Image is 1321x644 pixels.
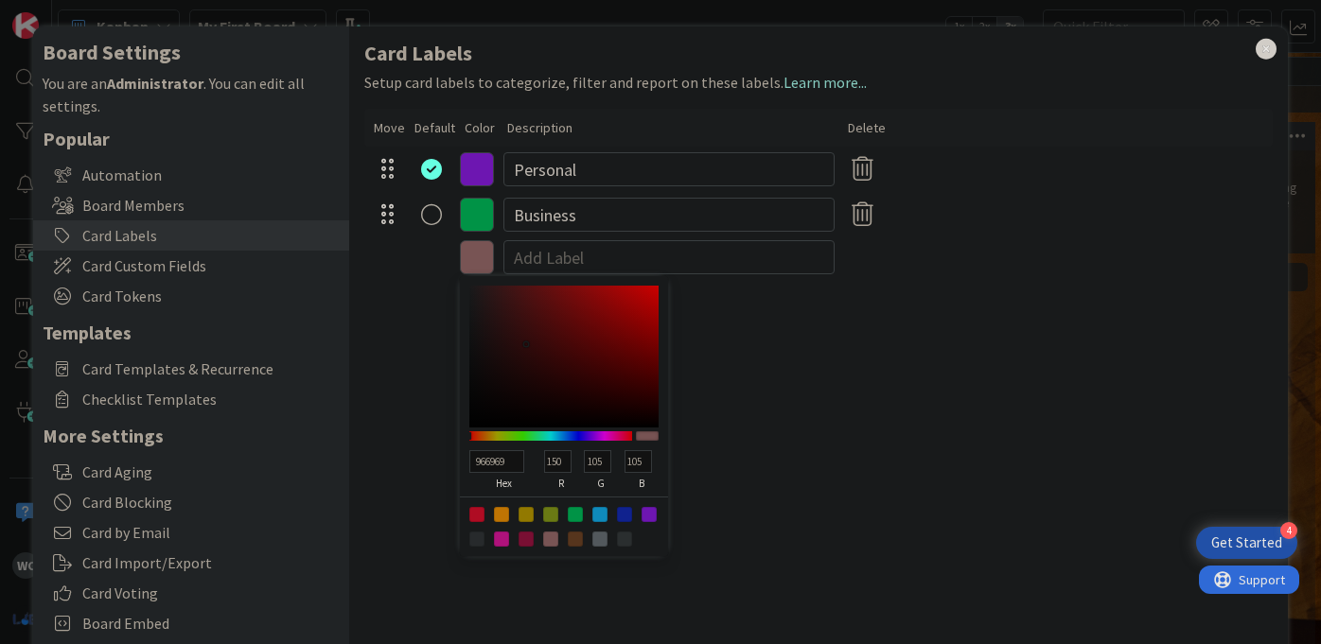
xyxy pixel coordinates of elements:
[43,127,340,150] h5: Popular
[364,71,1273,94] div: Setup card labels to categorize, filter and report on these labels.
[33,548,349,578] div: Card Import/Export
[43,41,340,64] h4: Board Settings
[465,118,498,138] div: Color
[1280,522,1297,539] div: 4
[494,507,509,522] div: #FB9F14
[414,118,455,138] div: Default
[33,160,349,190] div: Automation
[43,424,340,447] h5: More Settings
[568,507,583,522] div: #00b858
[503,198,835,232] input: Edit Label
[848,118,886,138] div: Delete
[584,473,618,496] label: g
[33,190,349,220] div: Board Members
[1211,533,1282,552] div: Get Started
[1196,527,1297,559] div: Open Get Started checklist, remaining modules: 4
[544,473,578,496] label: r
[82,388,340,410] span: Checklist Templates
[82,285,340,307] span: Card Tokens
[43,72,340,117] div: You are an . You can edit all settings.
[625,473,659,496] label: b
[107,74,203,93] b: Administrator
[503,152,835,186] input: Edit Label
[469,507,484,522] div: #f02b46
[82,582,340,604] span: Card Voting
[642,507,657,522] div: #881bdd
[374,118,405,138] div: Move
[33,487,349,517] div: Card Blocking
[494,531,509,547] div: #db169a
[43,321,340,344] h5: Templates
[519,507,534,522] div: #ffd60f
[507,118,838,138] div: Description
[592,507,608,522] div: #13adea
[469,473,538,496] label: hex
[33,457,349,487] div: Card Aging
[503,240,835,274] input: Add Label
[33,220,349,251] div: Card Labels
[543,531,558,547] div: #966969
[592,531,608,547] div: #999999
[784,73,867,92] a: Learn more...
[519,531,534,547] div: #ef81a6
[617,531,632,547] div: #383838
[364,42,1273,65] h1: Card Labels
[568,531,583,547] div: #E4C5AF
[617,507,632,522] div: #142bb2
[40,3,86,26] span: Support
[82,357,340,380] span: Card Templates & Recurrence
[543,507,558,522] div: #bade38
[82,612,340,635] span: Board Embed
[469,531,484,547] div: #d9caff
[82,254,340,277] span: Card Custom Fields
[82,521,340,544] span: Card by Email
